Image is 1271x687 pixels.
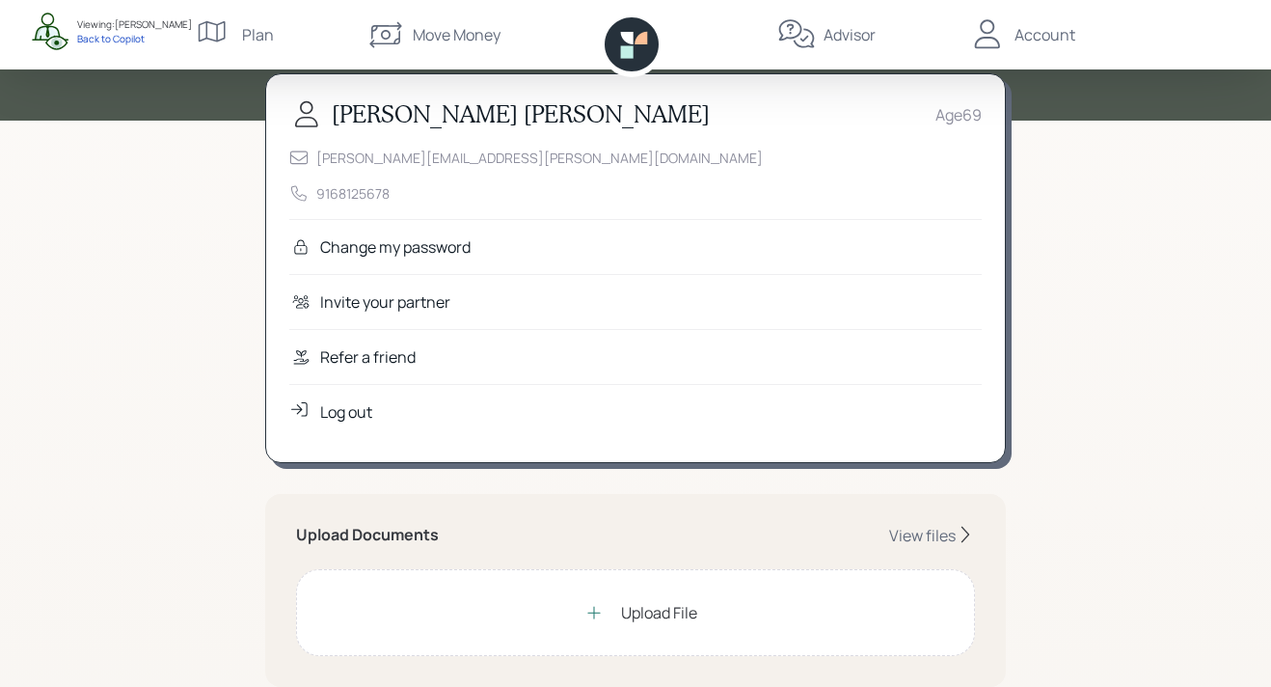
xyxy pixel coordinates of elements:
[320,235,471,259] div: Change my password
[1014,23,1075,46] div: Account
[889,525,956,546] div: View files
[296,526,439,544] h5: Upload Documents
[77,32,192,45] div: Back to Copilot
[320,290,450,314] div: Invite your partner
[316,183,390,204] div: 9168125678
[621,601,697,624] div: Upload File
[824,23,876,46] div: Advisor
[332,100,710,128] h3: [PERSON_NAME] [PERSON_NAME]
[320,345,416,369] div: Refer a friend
[935,103,982,126] div: Age 69
[77,17,192,32] div: Viewing: [PERSON_NAME]
[320,400,372,424] div: Log out
[316,148,763,168] div: [PERSON_NAME][EMAIL_ADDRESS][PERSON_NAME][DOMAIN_NAME]
[242,23,274,46] div: Plan
[413,23,500,46] div: Move Money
